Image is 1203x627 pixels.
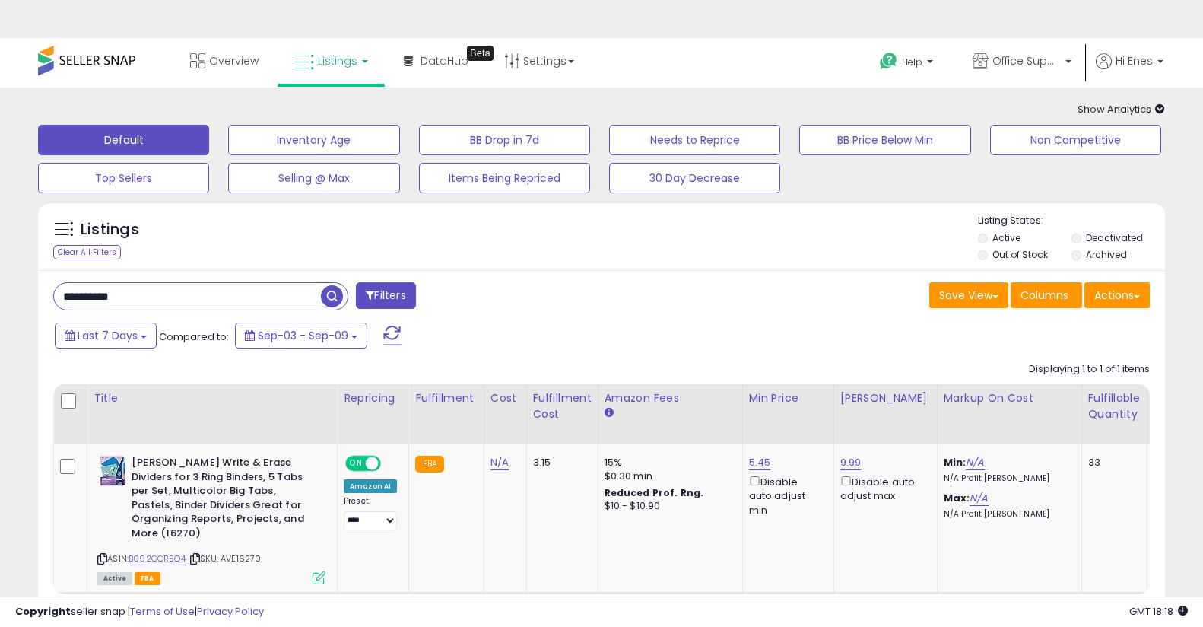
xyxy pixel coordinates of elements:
a: Office Suppliers [961,38,1083,88]
div: [PERSON_NAME] [840,390,931,406]
p: N/A Profit [PERSON_NAME] [944,509,1070,520]
img: 51VuSCTSeSL._SL40_.jpg [97,456,128,486]
p: Listing States: [978,214,1165,228]
small: Amazon Fees. [605,406,614,420]
button: Default [38,125,209,155]
button: Non Competitive [990,125,1161,155]
b: Reduced Prof. Rng. [605,486,704,499]
label: Out of Stock [992,248,1048,261]
a: Help [868,40,948,88]
div: $0.30 min [605,469,731,483]
span: Show Analytics [1078,102,1165,116]
span: Columns [1020,288,1068,303]
div: 33 [1088,456,1135,469]
span: Last 7 Days [78,328,138,343]
span: FBA [135,572,160,585]
div: Amazon AI [344,479,397,493]
a: Listings [283,38,379,84]
div: Tooltip anchor [467,46,494,61]
button: Needs to Reprice [609,125,780,155]
span: Help [902,56,922,68]
div: Cost [490,390,520,406]
div: seller snap | | [15,605,264,619]
button: 30 Day Decrease [609,163,780,193]
label: Archived [1086,248,1127,261]
div: Fulfillable Quantity [1088,390,1141,422]
button: Sep-03 - Sep-09 [235,323,367,349]
div: Title [94,390,331,406]
button: BB Drop in 7d [419,125,590,155]
a: DataHub [392,38,480,84]
button: Actions [1084,282,1150,308]
div: $10 - $10.90 [605,500,731,513]
button: Top Sellers [38,163,209,193]
b: Min: [944,455,967,469]
th: The percentage added to the cost of goods (COGS) that forms the calculator for Min & Max prices. [937,384,1081,444]
span: OFF [379,457,403,470]
a: B092CCR5Q4 [129,552,186,565]
div: 3.15 [533,456,586,469]
span: All listings currently available for purchase on Amazon [97,572,132,585]
span: DataHub [421,53,468,68]
i: Get Help [879,52,898,71]
strong: Copyright [15,604,71,619]
button: Items Being Repriced [419,163,590,193]
button: Last 7 Days [55,323,157,349]
a: Settings [493,38,586,84]
a: Overview [179,38,270,84]
div: 15% [605,456,731,469]
div: Fulfillment Cost [533,390,592,422]
div: Markup on Cost [944,390,1075,406]
div: Displaying 1 to 1 of 1 items [1029,362,1150,377]
span: Listings [318,53,357,68]
div: Clear All Filters [53,245,121,259]
a: Privacy Policy [197,604,264,619]
b: [PERSON_NAME] Write & Erase Dividers for 3 Ring Binders, 5 Tabs per Set, Multicolor Big Tabs, Pas... [132,456,316,544]
span: Compared to: [159,329,229,344]
button: Selling @ Max [228,163,399,193]
span: | SKU: AVE16270 [188,552,262,565]
span: Overview [209,53,259,68]
button: BB Price Below Min [799,125,970,155]
label: Active [992,231,1020,244]
button: Save View [929,282,1008,308]
span: Sep-03 - Sep-09 [258,328,348,343]
a: Hi Enes [1096,53,1163,88]
h5: Listings [81,219,139,240]
span: ON [347,457,366,470]
div: ASIN: [97,456,325,583]
small: FBA [415,456,443,473]
a: Terms of Use [130,604,195,619]
span: Office Suppliers [992,53,1061,68]
div: Fulfillment [415,390,477,406]
div: Disable auto adjust max [840,473,925,503]
span: Hi Enes [1116,53,1153,68]
a: 9.99 [840,455,862,470]
label: Deactivated [1086,231,1143,244]
a: N/A [970,491,988,506]
b: Max: [944,491,970,505]
a: N/A [490,455,509,470]
div: Disable auto adjust min [749,473,822,517]
div: Repricing [344,390,402,406]
button: Inventory Age [228,125,399,155]
div: Min Price [749,390,827,406]
p: N/A Profit [PERSON_NAME] [944,473,1070,484]
a: N/A [966,455,984,470]
button: Columns [1011,282,1082,308]
span: 2025-09-17 18:18 GMT [1129,604,1188,619]
a: 5.45 [749,455,771,470]
div: Amazon Fees [605,390,736,406]
button: Filters [356,282,415,309]
div: Preset: [344,496,397,530]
